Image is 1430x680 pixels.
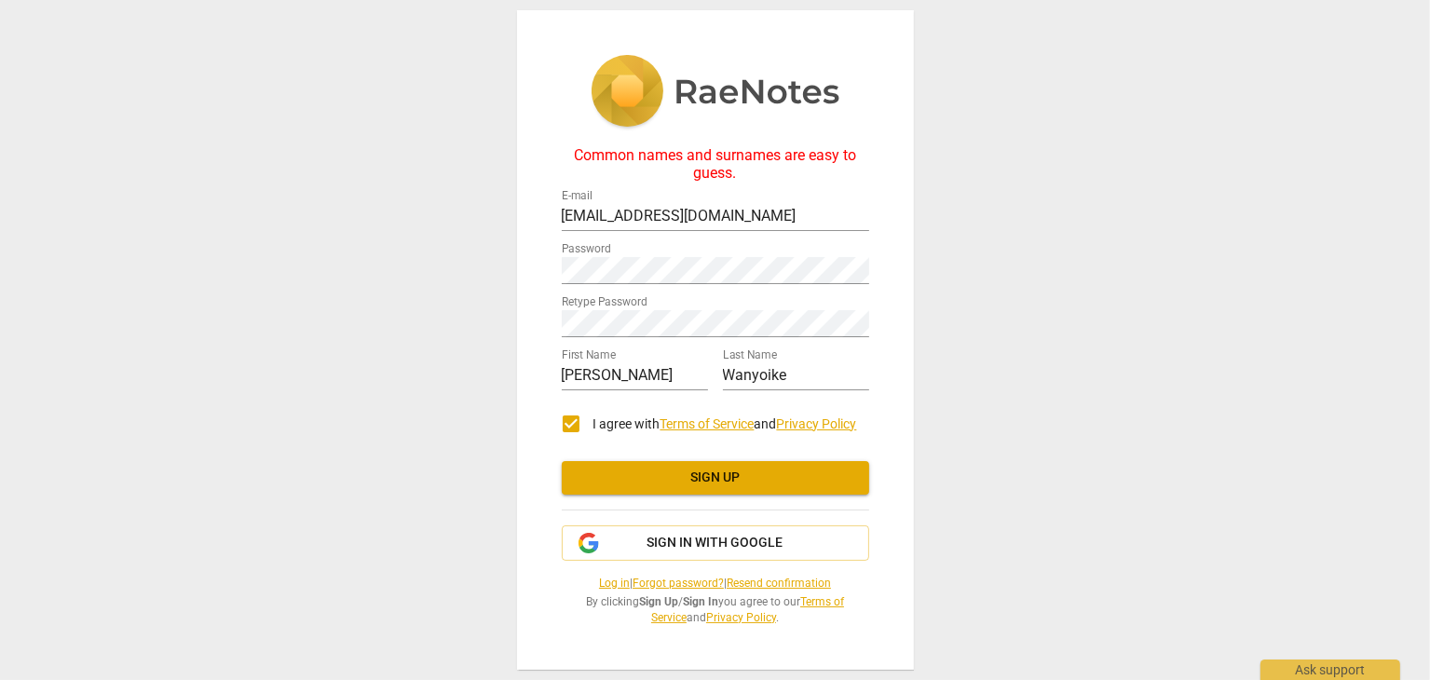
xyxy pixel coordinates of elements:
[591,55,840,131] img: 5ac2273c67554f335776073100b6d88f.svg
[599,577,630,590] a: Log in
[562,461,869,495] button: Sign up
[562,594,869,625] span: By clicking / you agree to our and .
[633,577,724,590] a: Forgot password?
[577,469,854,487] span: Sign up
[727,577,831,590] a: Resend confirmation
[723,350,777,361] label: Last Name
[647,534,783,552] span: Sign in with Google
[1260,660,1400,680] div: Ask support
[562,576,869,592] span: | |
[651,595,844,624] a: Terms of Service
[661,416,755,431] a: Terms of Service
[683,595,718,608] b: Sign In
[562,244,611,255] label: Password
[562,297,647,308] label: Retype Password
[562,525,869,561] button: Sign in with Google
[562,147,869,182] div: Common names and surnames are easy to guess.
[562,191,592,202] label: E-mail
[639,595,678,608] b: Sign Up
[562,350,616,361] label: First Name
[706,611,776,624] a: Privacy Policy
[777,416,857,431] a: Privacy Policy
[593,416,857,431] span: I agree with and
